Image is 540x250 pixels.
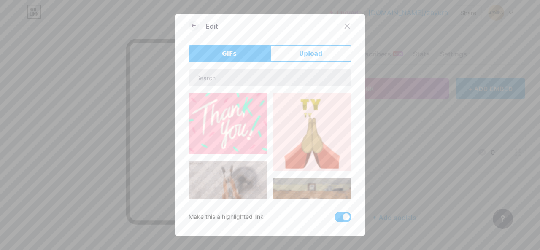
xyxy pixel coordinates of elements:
span: GIFs [222,49,237,58]
div: Make this a highlighted link [189,212,264,222]
div: Edit [205,21,218,31]
img: Gihpy [189,161,267,226]
img: Gihpy [189,93,267,154]
img: Gihpy [273,93,351,171]
button: Upload [270,45,351,62]
input: Search [189,69,351,86]
button: GIFs [189,45,270,62]
span: Upload [299,49,322,58]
